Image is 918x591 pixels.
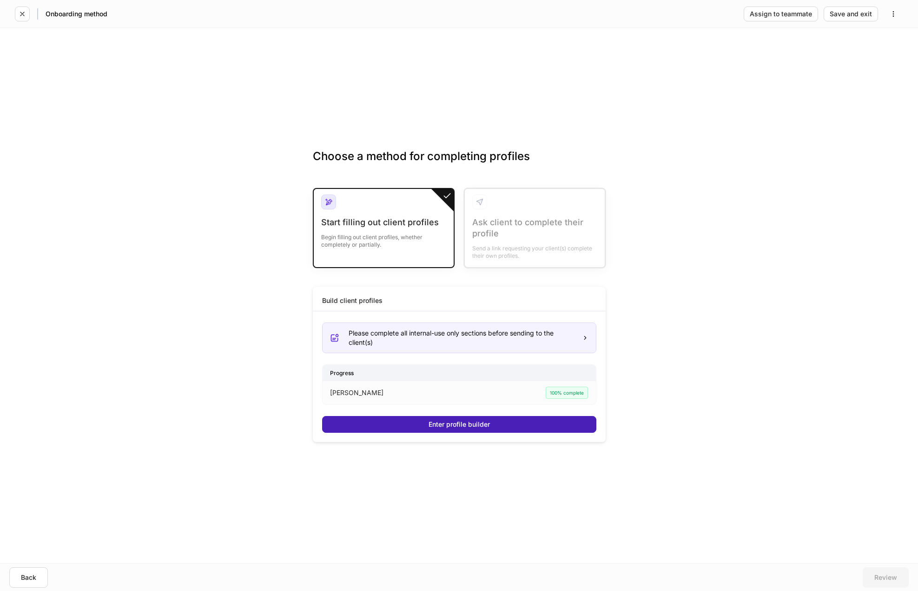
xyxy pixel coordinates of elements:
div: 100% complete [546,387,588,399]
h3: Choose a method for completing profiles [313,149,606,179]
button: Assign to teammate [744,7,818,21]
div: Build client profiles [322,296,383,305]
div: Save and exit [830,11,872,17]
h5: Onboarding method [46,9,107,19]
div: Assign to teammate [750,11,812,17]
div: Begin filling out client profiles, whether completely or partially. [321,228,446,248]
button: Back [9,567,48,588]
button: Enter profile builder [322,416,596,433]
button: Save and exit [824,7,878,21]
div: Start filling out client profiles [321,217,446,228]
div: Back [21,574,36,581]
div: Please complete all internal-use only sections before sending to the client(s) [349,329,575,347]
p: [PERSON_NAME] [330,388,383,397]
div: Progress [323,365,596,381]
div: Enter profile builder [429,421,490,428]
